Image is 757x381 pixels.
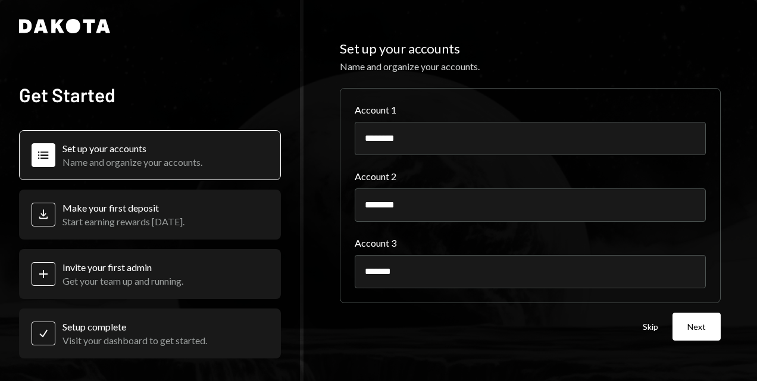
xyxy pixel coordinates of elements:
button: Skip [643,322,658,333]
label: Account 3 [355,236,706,250]
div: Make your first deposit [62,202,184,213]
div: Name and organize your accounts. [62,156,202,168]
div: Get your team up and running. [62,275,183,286]
h2: Set up your accounts [340,40,721,57]
label: Account 2 [355,169,706,184]
div: Start earning rewards [DATE]. [62,216,184,227]
div: Name and organize your accounts. [340,59,721,74]
h2: Get Started [19,83,281,106]
div: Invite your first admin [62,262,183,273]
div: Set up your accounts [62,143,202,154]
div: Setup complete [62,321,207,332]
button: Next [672,313,721,341]
div: Visit your dashboard to get started. [62,335,207,346]
label: Account 1 [355,103,706,117]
